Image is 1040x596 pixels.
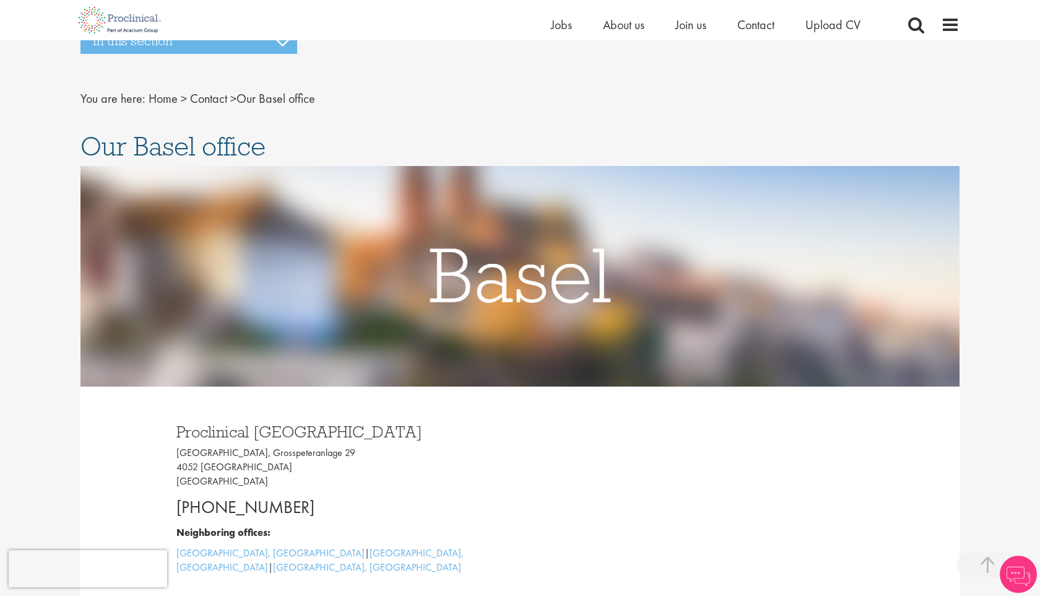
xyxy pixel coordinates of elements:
span: Our Basel office [80,129,266,163]
iframe: reCAPTCHA [9,550,167,587]
a: Upload CV [805,17,860,33]
span: You are here: [80,90,145,107]
span: > [181,90,187,107]
p: | | [176,546,511,575]
a: Contact [737,17,774,33]
a: Join us [675,17,706,33]
p: [GEOGRAPHIC_DATA], Grosspeteranlage 29 4052 [GEOGRAPHIC_DATA] [GEOGRAPHIC_DATA] [176,446,511,489]
h3: Proclinical [GEOGRAPHIC_DATA] [176,424,511,440]
a: About us [603,17,644,33]
a: [GEOGRAPHIC_DATA], [GEOGRAPHIC_DATA] [273,561,461,574]
a: breadcrumb link to Home [149,90,178,107]
img: Chatbot [1000,556,1037,593]
a: [GEOGRAPHIC_DATA], [GEOGRAPHIC_DATA] [176,546,464,574]
a: Jobs [551,17,572,33]
span: Our Basel office [149,90,315,107]
a: [GEOGRAPHIC_DATA], [GEOGRAPHIC_DATA] [176,546,365,559]
span: > [230,90,236,107]
a: breadcrumb link to Contact [190,90,227,107]
p: [PHONE_NUMBER] [176,495,511,520]
h3: In this section [80,28,297,54]
b: Neighboring offices: [176,526,271,539]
